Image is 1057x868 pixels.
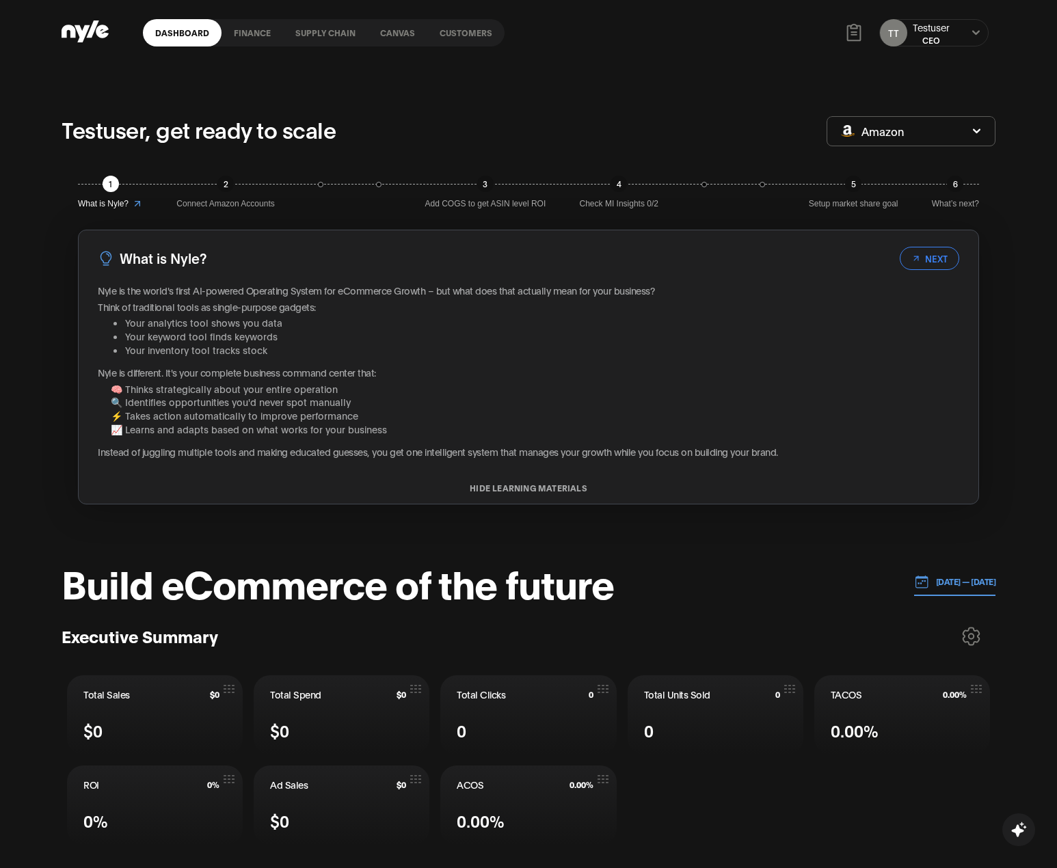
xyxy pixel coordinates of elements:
[457,688,505,701] span: Total Clicks
[176,198,274,211] span: Connect Amazon Accounts
[913,34,949,46] div: CEO
[83,778,99,791] span: ROI
[254,765,429,845] button: Ad Sales$0$0
[477,176,494,192] div: 3
[217,176,234,192] div: 2
[809,198,898,211] span: Setup market share goal
[62,562,614,603] h1: Build eCommerce of the future
[83,718,103,742] span: $0
[611,176,627,192] div: 4
[98,284,959,297] p: Nyle is the world's first AI-powered Operating System for eCommerce Growth – but what does that a...
[270,718,289,742] span: $0
[644,688,710,701] span: Total Units Sold
[827,116,995,146] button: Amazon
[914,568,996,596] button: [DATE] — [DATE]
[125,316,959,329] li: Your analytics tool shows you data
[457,778,483,791] span: ACOS
[457,718,466,742] span: 0
[62,113,336,146] p: Testuser, get ready to scale
[861,124,904,139] span: Amazon
[589,690,593,699] span: 0
[120,247,206,269] h3: What is Nyle?
[222,19,283,46] a: finance
[111,422,959,436] li: 📈 Learns and adapts based on what works for your business
[283,19,368,46] a: Supply chain
[111,409,959,422] li: ⚡ Takes action automatically to improve performance
[98,445,959,459] p: Instead of juggling multiple tools and making educated guesses, you get one intelligent system th...
[932,198,979,211] span: What’s next?
[457,809,505,832] span: 0.00%
[929,575,996,588] p: [DATE] — [DATE]
[254,675,429,755] button: Total Spend$0$0
[98,250,114,267] img: LightBulb
[914,574,929,589] img: 01.01.24 — 07.01.24
[397,780,406,789] span: $0
[207,780,219,789] span: 0%
[775,690,780,699] span: 0
[79,483,978,493] button: HIDE LEARNING MATERIALS
[270,778,308,791] span: Ad Sales
[427,19,505,46] a: Customers
[845,176,861,192] div: 5
[628,675,803,755] button: Total Units Sold00
[98,300,959,314] p: Think of traditional tools as single-purpose gadgets:
[880,19,907,46] button: TT
[83,809,108,832] span: 0%
[425,198,546,211] span: Add COGS to get ASIN level ROI
[943,690,967,699] span: 0.00%
[125,343,959,357] li: Your inventory tool tracks stock
[570,780,593,789] span: 0.00%
[83,688,130,701] span: Total Sales
[814,675,990,755] button: TACOS0.00%0.00%
[397,690,406,699] span: $0
[67,765,243,845] button: ROI0%0%
[947,176,963,192] div: 6
[62,625,218,647] h3: Executive Summary
[913,21,949,34] div: Testuser
[440,675,616,755] button: Total Clicks00
[78,198,129,211] span: What is Nyle?
[143,19,222,46] a: Dashboard
[831,718,879,742] span: 0.00%
[125,329,959,343] li: Your keyword tool finds keywords
[270,688,321,701] span: Total Spend
[210,690,219,699] span: $0
[270,809,289,832] span: $0
[900,247,959,270] button: NEXT
[440,765,616,845] button: ACOS0.00%0.00%
[580,198,658,211] span: Check MI Insights 0/2
[67,675,243,755] button: Total Sales$0$0
[98,366,959,379] p: Nyle is different. It's your complete business command center that:
[368,19,427,46] a: Canvas
[111,382,959,396] li: 🧠 Thinks strategically about your entire operation
[831,688,862,701] span: TACOS
[841,125,855,137] img: Amazon
[913,21,949,46] button: TestuserCEO
[111,395,959,409] li: 🔍 Identifies opportunities you'd never spot manually
[103,176,119,192] div: 1
[644,718,654,742] span: 0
